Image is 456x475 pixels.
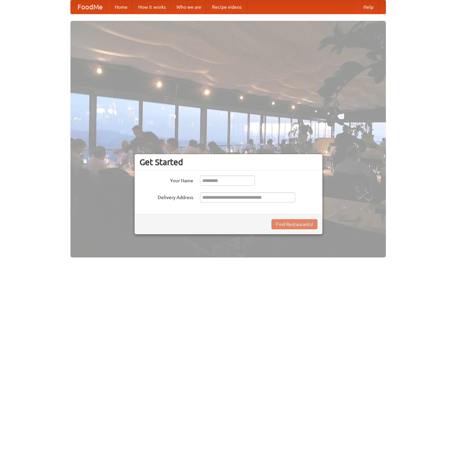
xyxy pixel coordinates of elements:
[133,0,171,14] a: How it works
[171,0,207,14] a: Who we are
[109,0,133,14] a: Home
[71,0,109,14] a: FoodMe
[271,219,317,229] button: Find Restaurants!
[140,192,193,201] label: Delivery Address
[358,0,379,14] a: Help
[207,0,247,14] a: Recipe videos
[140,157,317,167] h3: Get Started
[140,176,193,184] label: Your Name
